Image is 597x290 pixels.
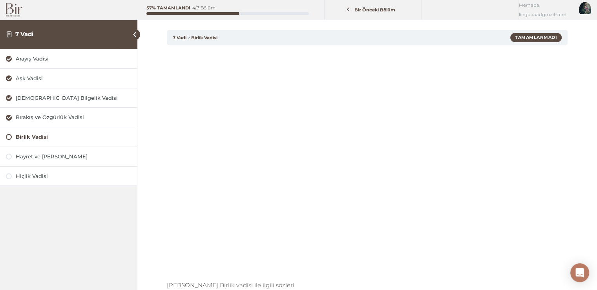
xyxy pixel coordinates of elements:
[6,94,131,102] a: [DEMOGRAPHIC_DATA] Bilgelik Vadisi
[579,2,591,14] img: AyseA1.jpg
[6,55,131,62] a: Arayış Vadisi
[167,281,568,290] p: [PERSON_NAME] Birlik vadisi ile ilgili sözleri:
[146,6,190,10] div: 57% Tamamlandı
[16,173,131,180] div: Hiçlik Vadisi
[570,263,589,282] div: Open Intercom Messenger
[6,133,131,141] a: Birlik Vadisi
[173,35,186,40] a: 7 Vadi
[15,30,34,38] a: 7 Vadi
[191,35,217,40] a: Birlik Vadisi
[16,55,131,62] div: Arayış Vadisi
[327,3,420,17] a: Bir Önceki Bölüm
[510,33,562,42] div: Tamamlanmadı
[16,133,131,141] div: Birlik Vadisi
[519,0,573,19] span: Merhaba, linguaaadgmail-com!
[6,173,131,180] a: Hiçlik Vadisi
[16,94,131,102] div: [DEMOGRAPHIC_DATA] Bilgelik Vadisi
[192,6,215,10] div: 4/7 Bölüm
[6,153,131,160] a: Hayret ve [PERSON_NAME]
[16,114,131,121] div: Bırakış ve Özgürlük Vadisi
[16,153,131,160] div: Hayret ve [PERSON_NAME]
[6,3,22,17] img: Bir Logo
[6,75,131,82] a: Aşk Vadisi
[16,75,131,82] div: Aşk Vadisi
[350,7,400,13] span: Bir Önceki Bölüm
[6,114,131,121] a: Bırakış ve Özgürlük Vadisi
